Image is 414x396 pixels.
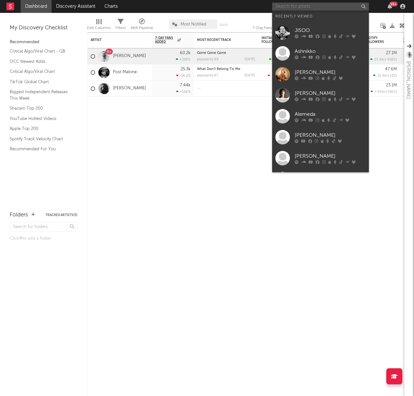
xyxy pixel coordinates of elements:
div: popularity: 69 [197,58,219,61]
a: Biggest Independent Releases This Week [10,88,71,102]
div: popularity: 67 [197,74,218,77]
span: 7-Day Fans Added [155,36,176,44]
div: Instagram Followers [261,36,284,44]
input: Search for folders... [10,222,77,232]
div: [PERSON_NAME] [295,131,366,139]
div: +238 % [176,57,191,62]
div: 60.2k [180,51,191,55]
span: 32.4k [377,74,386,78]
span: +156 % [385,90,396,94]
div: Recently Viewed [275,13,366,20]
div: Artist [91,38,139,42]
span: -13.7k [272,74,282,78]
a: Apple Top 200 [10,125,71,132]
a: Post Malone [113,70,137,75]
a: [PERSON_NAME] [272,85,369,106]
div: 7.44k [180,83,191,87]
div: ( ) [268,74,294,78]
div: ( ) [373,74,397,78]
a: JISOO [272,22,369,43]
div: Folders [10,211,28,219]
div: ( ) [269,57,294,62]
div: Most Recent Track [197,38,245,42]
button: Tracked Artists(3) [45,213,77,217]
div: [DATE] [244,74,255,77]
span: 27.4k [374,58,383,62]
a: [PERSON_NAME] [272,64,369,85]
div: +156 % [176,90,191,94]
div: Alemeda [295,110,366,118]
a: Gone Gone Gone [197,51,226,55]
a: [PERSON_NAME] [113,86,146,91]
input: Search for artists [272,3,369,11]
div: Spotify Followers [365,36,387,44]
div: 27.1M [386,51,397,55]
div: A&R Pipeline [131,24,153,32]
span: Most Notified [181,22,206,26]
div: Gone Gone Gone [197,51,255,55]
div: 7-Day Fans Added (7-Day Fans Added) [252,16,301,35]
a: Spotify Track Velocity Chart [10,135,71,143]
div: 25.3k [181,67,191,71]
a: [PERSON_NAME] [272,169,369,190]
a: Critical Algo/Viral Chart [10,68,71,75]
a: Recommended For You [10,145,71,153]
a: [PERSON_NAME] [272,148,369,169]
button: Save [220,23,228,27]
div: Recommended [10,38,77,46]
a: [PERSON_NAME] [272,127,369,148]
button: 99+ [388,4,392,9]
div: ( ) [370,57,397,62]
span: 7.44k [375,90,384,94]
div: 47.6M [385,67,397,71]
a: YouTube Hottest Videos [10,115,71,122]
a: What Don't Belong To Me [197,67,240,71]
div: [DATE] [244,58,255,61]
span: +13 % [387,74,396,78]
div: [PERSON_NAME] [295,89,366,97]
div: JISOO [295,26,366,34]
a: Critical Algo/Viral Chart - GB [10,48,71,55]
div: [PERSON_NAME] [404,61,412,99]
div: My Discovery Checklist [10,24,77,32]
a: TikTok Global Chart [10,78,71,85]
a: Shazam Top 200 [10,105,71,112]
a: Alemeda [272,106,369,127]
div: 23.1M [386,83,397,87]
a: OCC Newest Adds [10,58,71,65]
div: [PERSON_NAME] [295,68,366,76]
div: Click to add a folder. [10,235,77,243]
div: -16.2 % [176,74,191,78]
span: +458 % [384,58,396,62]
div: Filters [115,16,126,35]
div: Edit Columns [87,16,111,35]
div: 7-Day Fans Added (7-Day Fans Added) [252,24,301,32]
div: Edit Columns [87,24,111,32]
a: [PERSON_NAME] [113,54,146,59]
div: A&R Pipeline [131,16,153,35]
div: Ashnikko [295,47,366,55]
a: Ashnikko [272,43,369,64]
div: What Don't Belong To Me [197,67,255,71]
div: Filters [115,24,126,32]
div: ( ) [370,90,397,94]
div: 99 + [389,2,398,6]
div: [PERSON_NAME] [295,152,366,160]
